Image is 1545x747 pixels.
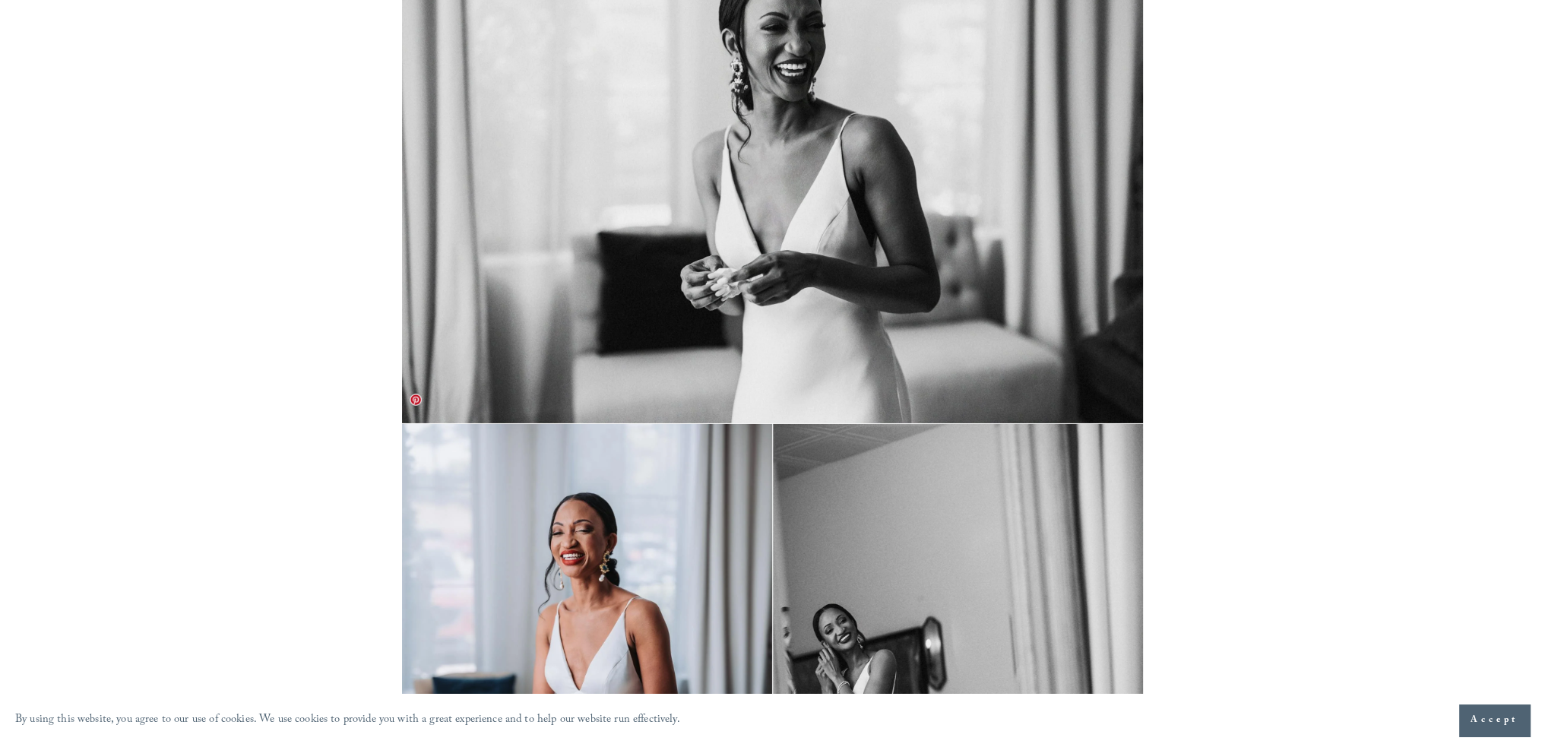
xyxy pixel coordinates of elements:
a: Pin it! [410,394,422,406]
span: Accept [1471,713,1518,728]
p: By using this website, you agree to our use of cookies. We use cookies to provide you with a grea... [15,710,680,732]
button: Accept [1459,704,1530,736]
